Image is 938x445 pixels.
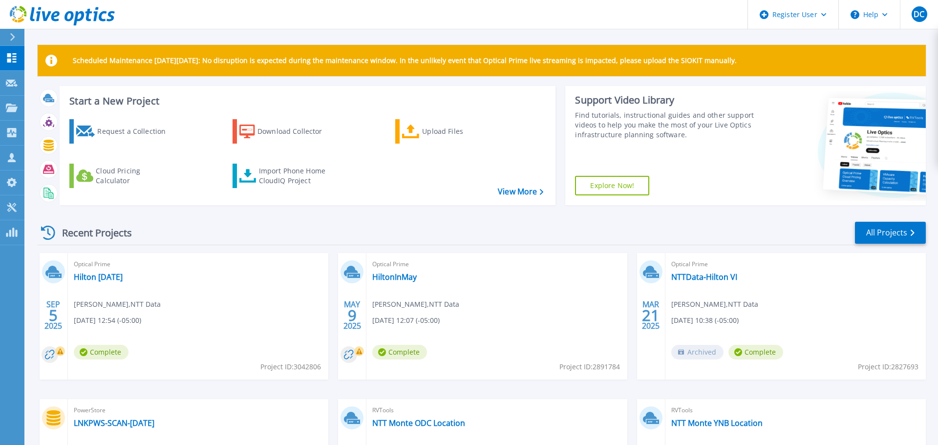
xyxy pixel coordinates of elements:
[372,405,621,416] span: RVTools
[671,405,920,416] span: RVTools
[575,94,759,106] div: Support Video Library
[372,345,427,360] span: Complete
[855,222,926,244] a: All Projects
[575,110,759,140] div: Find tutorials, instructional guides and other support videos to help you make the most of your L...
[372,299,459,310] span: [PERSON_NAME] , NTT Data
[74,418,154,428] a: LNKPWS-SCAN-[DATE]
[422,122,500,141] div: Upload Files
[97,122,175,141] div: Request a Collection
[260,361,321,372] span: Project ID: 3042806
[671,259,920,270] span: Optical Prime
[372,272,417,282] a: HiltonInMay
[343,297,362,333] div: MAY 2025
[498,187,543,196] a: View More
[671,272,737,282] a: NTTData-Hilton VI
[642,311,660,319] span: 21
[73,57,737,64] p: Scheduled Maintenance [DATE][DATE]: No disruption is expected during the maintenance window. In t...
[69,164,178,188] a: Cloud Pricing Calculator
[44,297,63,333] div: SEP 2025
[858,361,918,372] span: Project ID: 2827693
[38,221,145,245] div: Recent Projects
[671,299,758,310] span: [PERSON_NAME] , NTT Data
[69,96,543,106] h3: Start a New Project
[372,259,621,270] span: Optical Prime
[74,345,128,360] span: Complete
[257,122,336,141] div: Download Collector
[348,311,357,319] span: 9
[395,119,504,144] a: Upload Files
[914,10,924,18] span: DC
[49,311,58,319] span: 5
[641,297,660,333] div: MAR 2025
[233,119,341,144] a: Download Collector
[96,166,174,186] div: Cloud Pricing Calculator
[671,345,724,360] span: Archived
[559,361,620,372] span: Project ID: 2891784
[575,176,649,195] a: Explore Now!
[671,418,763,428] a: NTT Monte YNB Location
[69,119,178,144] a: Request a Collection
[74,405,322,416] span: PowerStore
[372,418,465,428] a: NTT Monte ODC Location
[74,299,161,310] span: [PERSON_NAME] , NTT Data
[74,272,123,282] a: Hilton [DATE]
[74,315,141,326] span: [DATE] 12:54 (-05:00)
[372,315,440,326] span: [DATE] 12:07 (-05:00)
[74,259,322,270] span: Optical Prime
[259,166,335,186] div: Import Phone Home CloudIQ Project
[728,345,783,360] span: Complete
[671,315,739,326] span: [DATE] 10:38 (-05:00)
